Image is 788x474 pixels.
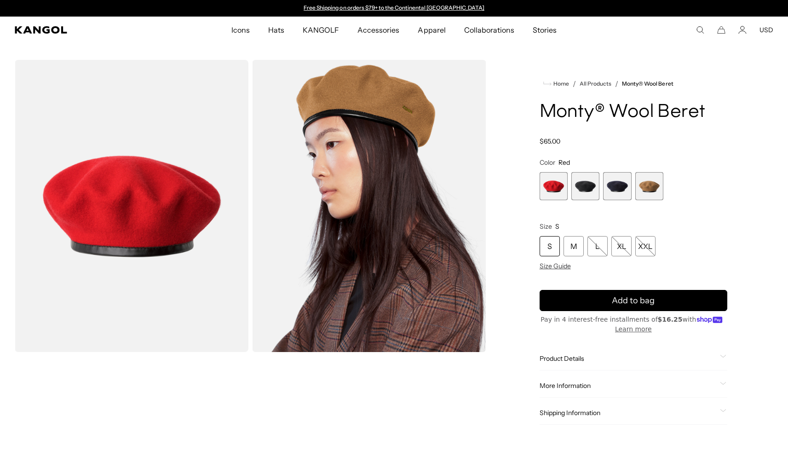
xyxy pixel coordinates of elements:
span: Add to bag [612,295,655,307]
button: Cart [717,26,725,34]
img: wood [252,60,486,352]
span: Home [552,81,569,87]
a: KANGOLF [293,17,348,43]
a: Account [738,26,747,34]
label: Red [540,172,568,200]
span: Hats [268,17,284,43]
a: Monty® Wool Beret [622,81,673,87]
li: / [569,78,576,89]
label: Black [571,172,599,200]
a: Free Shipping on orders $79+ to the Continental [GEOGRAPHIC_DATA] [304,4,484,11]
div: Announcement [299,5,489,12]
span: Stories [533,17,557,43]
span: KANGOLF [303,17,339,43]
a: Collaborations [455,17,523,43]
div: XL [611,236,632,256]
slideshow-component: Announcement bar [299,5,489,12]
a: Home [543,80,569,88]
button: Add to bag [540,290,727,311]
span: Collaborations [464,17,514,43]
span: Color [540,158,555,167]
span: Size Guide [540,262,571,270]
a: Hats [259,17,293,43]
h1: Monty® Wool Beret [540,102,727,122]
a: Stories [523,17,566,43]
nav: breadcrumbs [540,78,727,89]
span: Shipping Information [540,409,716,417]
span: Apparel [418,17,445,43]
div: XXL [635,236,656,256]
span: S [555,222,559,231]
span: Product Details [540,354,716,363]
span: More Information [540,382,716,390]
li: / [611,78,618,89]
span: Icons [231,17,250,43]
label: Dark Blue [603,172,631,200]
span: Size [540,222,552,231]
a: All Products [580,81,611,87]
a: Accessories [348,17,408,43]
div: 1 of 2 [299,5,489,12]
label: Wood [635,172,663,200]
div: 4 of 4 [635,172,663,200]
span: $65.00 [540,137,560,145]
summary: Search here [696,26,704,34]
div: 1 of 4 [540,172,568,200]
button: USD [759,26,773,34]
span: Accessories [357,17,399,43]
a: Icons [222,17,259,43]
div: 2 of 4 [571,172,599,200]
div: L [587,236,608,256]
a: Kangol [15,26,153,34]
span: Red [558,158,570,167]
img: color-red [15,60,248,352]
div: 3 of 4 [603,172,631,200]
a: Apparel [408,17,454,43]
div: S [540,236,560,256]
div: M [564,236,584,256]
